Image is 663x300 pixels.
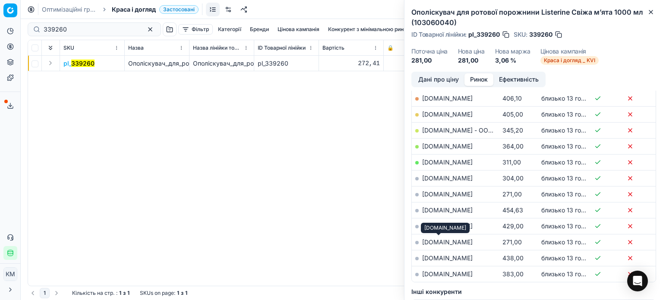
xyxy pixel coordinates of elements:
a: [DOMAIN_NAME] [422,174,473,182]
span: Краса і догляд _ KVI [540,56,599,65]
span: 383,00 [502,270,524,278]
a: [DOMAIN_NAME] [422,111,473,118]
span: 364,00 [502,142,524,150]
div: : [72,290,129,297]
button: Категорії [215,24,245,35]
span: 271,00 [502,238,522,246]
strong: з [181,290,183,297]
span: близько 13 годин тому [541,174,608,182]
span: близько 13 годин тому [541,142,608,150]
nav: pagination [28,288,62,298]
span: близько 13 годин тому [541,270,608,278]
h5: Інші конкуренти [411,287,656,296]
span: Вартість [322,44,344,51]
button: Фільтр [178,24,213,35]
mark: 339260 [71,60,95,67]
span: Застосовані [159,5,199,14]
strong: 1 [177,290,179,297]
span: SKUs on page : [140,290,175,297]
div: Open Intercom Messenger [627,271,648,291]
span: Назва [128,44,144,51]
button: Цінова кампанія [274,24,323,35]
span: близько 13 годин тому [541,95,608,102]
span: 438,00 [502,254,524,262]
a: Оптимізаційні групи [42,5,97,14]
span: SKU : [514,32,527,38]
span: Краса і доглядЗастосовані [112,5,199,14]
button: КM [3,267,17,281]
span: 339260 [529,30,552,39]
a: [DOMAIN_NAME] [422,238,473,246]
button: Дані про ціну [413,73,464,86]
span: pl_339260 [468,30,500,39]
strong: 1 [119,290,121,297]
strong: з [123,290,126,297]
span: близько 13 годин тому [541,158,608,166]
span: близько 13 годин тому [541,190,608,198]
span: близько 13 годин тому [541,254,608,262]
span: близько 13 годин тому [541,238,608,246]
button: Ефективність [493,73,544,86]
dt: Нова маржа [495,48,530,54]
span: 271,00 [502,190,522,198]
a: [DOMAIN_NAME] [422,142,473,150]
span: близько 13 годин тому [541,111,608,118]
button: Бренди [246,24,272,35]
nav: breadcrumb [42,5,199,14]
span: 454,63 [502,206,523,214]
span: pl_ [63,59,95,68]
dt: Поточна ціна [411,48,448,54]
div: pl_339260 [258,59,315,68]
input: Пошук по SKU або назві [44,25,138,34]
dd: 281,00 [411,56,448,65]
span: 🔒 [387,44,394,51]
h2: Ополіскувач для ротової порожнини Listerine Свіжа м’ята 1000 мл (103060040) [411,7,656,28]
span: Краса і догляд [112,5,156,14]
span: близько 13 годин тому [541,126,608,134]
button: Expand all [45,43,56,53]
a: [DOMAIN_NAME] [422,270,473,278]
a: [DOMAIN_NAME] [422,222,473,230]
span: 405,00 [502,111,523,118]
a: [DOMAIN_NAME] [422,254,473,262]
span: 429,00 [502,222,524,230]
span: ID Товарної лінійки [258,44,306,51]
span: Кількість на стр. [72,290,114,297]
button: pl_339260 [63,59,95,68]
div: 272,41 [322,59,380,68]
div: Ополіскувач_для_ротової_порожнини_Listerine_Свіжа_м’ята_1000_мл_(103060040) [193,59,250,68]
span: 304,00 [502,174,524,182]
a: [DOMAIN_NAME] [422,190,473,198]
span: КM [4,268,17,281]
a: [DOMAIN_NAME] [422,95,473,102]
button: Конкурент з мінімальною ринковою ціною [325,24,439,35]
button: Ринок [464,73,493,86]
strong: 1 [185,290,187,297]
dd: 3,06 % [495,56,530,65]
span: 406,10 [502,95,522,102]
button: Expand [45,58,56,68]
span: SKU [63,44,74,51]
a: [DOMAIN_NAME] - ООО «Эпицентр К» [422,126,536,134]
span: ID Товарної лінійки : [411,32,467,38]
span: Назва лінійки товарів [193,44,242,51]
strong: 1 [127,290,129,297]
span: 311,00 [502,158,521,166]
dt: Цінова кампанія [540,48,599,54]
button: Go to next page [51,288,62,298]
span: Ополіскувач_для_ротової_порожнини_Listerine_Свіжа_м’ята_1000_мл_(103060040) [128,60,371,67]
dd: 281,00 [458,56,485,65]
span: близько 13 годин тому [541,222,608,230]
a: [DOMAIN_NAME] [422,158,473,166]
span: 345,20 [502,126,523,134]
a: [DOMAIN_NAME] [422,206,473,214]
dt: Нова ціна [458,48,485,54]
span: близько 13 годин тому [541,206,608,214]
button: 1 [40,288,50,298]
div: [DOMAIN_NAME] [421,223,470,233]
button: Go to previous page [28,288,38,298]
